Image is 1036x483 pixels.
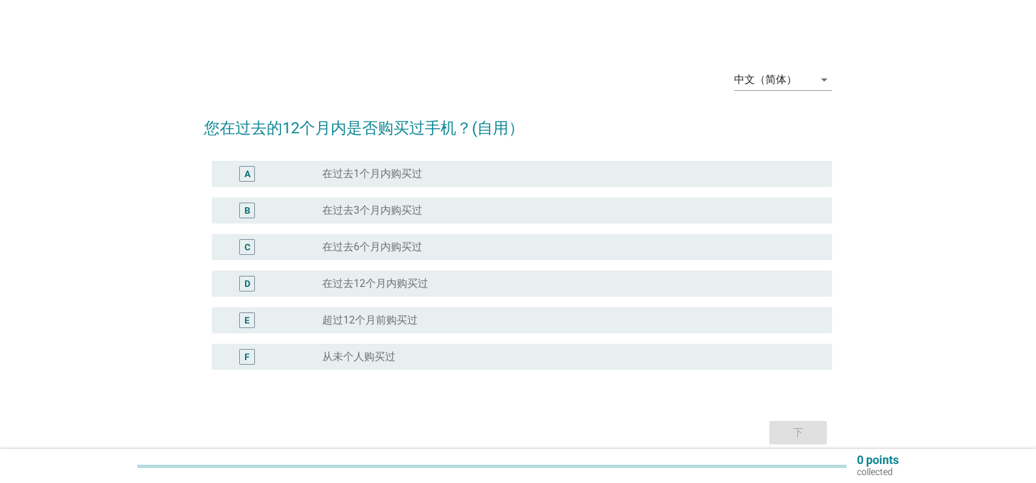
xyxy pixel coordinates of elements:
div: E [244,314,250,327]
div: D [244,277,250,291]
label: 在过去6个月内购买过 [322,241,422,254]
label: 在过去3个月内购买过 [322,204,422,217]
label: 在过去12个月内购买过 [322,277,428,290]
label: 从未个人购买过 [322,350,395,363]
div: 中文（简体） [734,74,797,86]
label: 超过12个月前购买过 [322,314,418,327]
div: F [244,350,250,364]
div: C [244,241,250,254]
i: arrow_drop_down [816,72,832,88]
div: B [244,204,250,218]
h2: 您在过去的12个月内是否购买过手机？(自用） [204,103,832,140]
p: collected [857,466,899,478]
p: 0 points [857,454,899,466]
label: 在过去1个月内购买过 [322,167,422,180]
div: A [244,167,250,181]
